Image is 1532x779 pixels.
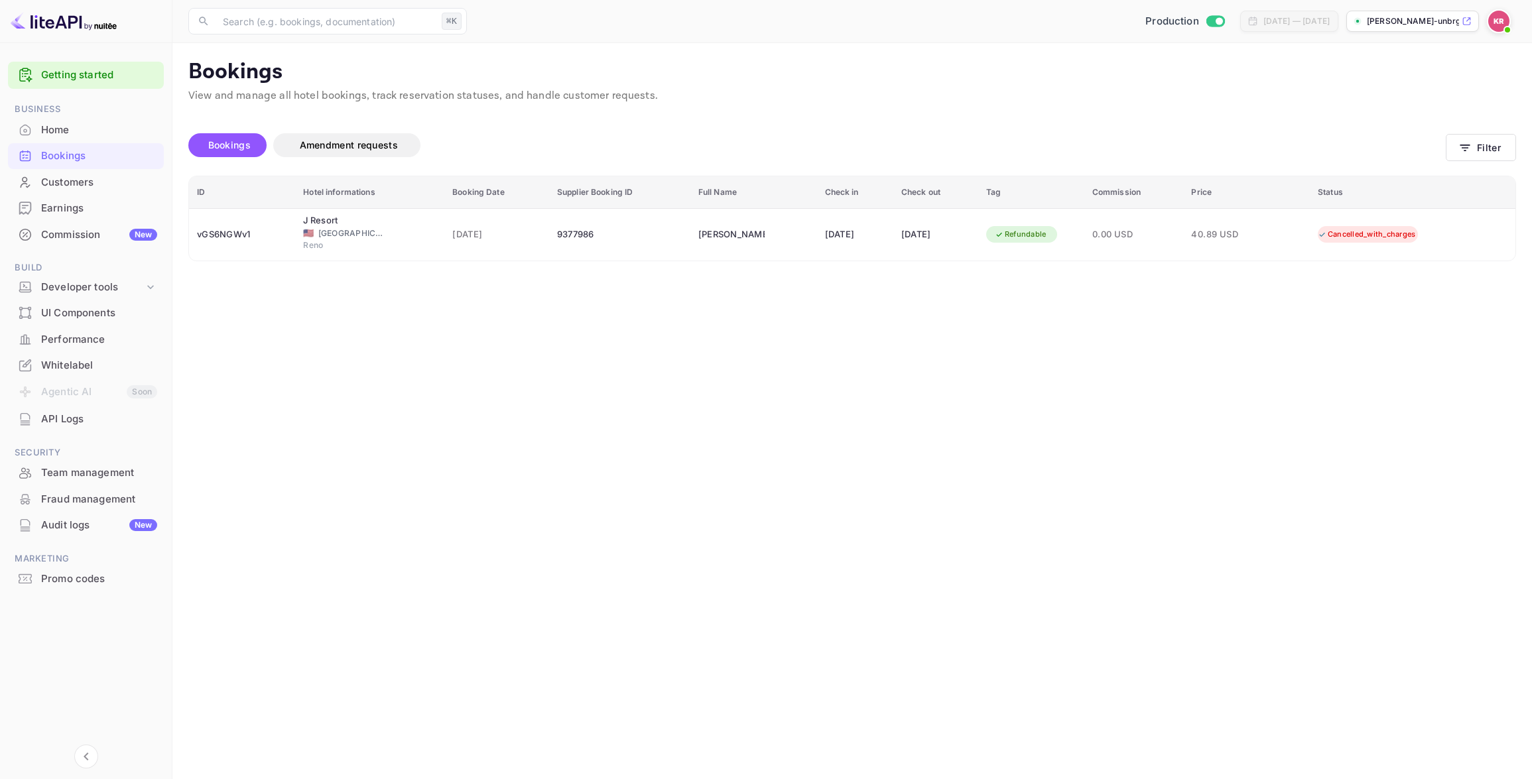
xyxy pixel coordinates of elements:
a: Bookings [8,143,164,168]
div: Audit logsNew [8,512,164,538]
a: Team management [8,460,164,485]
div: [DATE] [825,224,885,245]
th: Tag [978,176,1084,209]
a: Promo codes [8,566,164,591]
span: Build [8,261,164,275]
a: Whitelabel [8,353,164,377]
div: [DATE] — [DATE] [1263,15,1330,27]
div: [DATE] [901,224,970,245]
div: Cancelled_with_charges [1309,226,1425,243]
th: Check out [893,176,978,209]
div: Commission [41,227,157,243]
a: Audit logsNew [8,512,164,537]
div: Home [41,123,157,138]
a: API Logs [8,406,164,431]
div: Promo codes [8,566,164,592]
span: Bookings [208,139,251,150]
th: Commission [1084,176,1184,209]
div: New [129,519,157,531]
div: account-settings tabs [188,133,1446,157]
div: J Resort [303,214,369,227]
p: Bookings [188,59,1516,86]
div: Promo codes [41,571,157,587]
span: [GEOGRAPHIC_DATA] [318,227,385,239]
th: Supplier Booking ID [549,176,690,209]
div: Customers [41,175,157,190]
a: Earnings [8,196,164,220]
th: Hotel informations [295,176,444,209]
a: CommissionNew [8,222,164,247]
img: Kobus Roux [1488,11,1509,32]
div: Developer tools [8,276,164,299]
a: Performance [8,327,164,351]
span: Business [8,102,164,117]
div: ⌘K [442,13,462,30]
th: Price [1183,176,1310,209]
div: Team management [8,460,164,486]
span: 0.00 USD [1092,227,1176,242]
div: Bookings [8,143,164,169]
a: Home [8,117,164,142]
span: Marketing [8,552,164,566]
a: Fraud management [8,487,164,511]
div: Audit logs [41,518,157,533]
a: Customers [8,170,164,194]
div: Earnings [41,201,157,216]
a: UI Components [8,300,164,325]
div: Developer tools [41,280,144,295]
div: vGS6NGWv1 [197,224,287,245]
div: Fraud management [41,492,157,507]
div: Whitelabel [41,358,157,373]
span: United States of America [303,229,314,237]
div: UI Components [8,300,164,326]
div: Refundable [986,226,1055,243]
div: Switch to Sandbox mode [1140,14,1230,29]
div: Whitelabel [8,353,164,379]
div: API Logs [8,406,164,432]
p: [PERSON_NAME]-unbrg.[PERSON_NAME]... [1367,15,1459,27]
th: Booking Date [444,176,549,209]
div: Getting started [8,62,164,89]
span: 40.89 USD [1191,227,1257,242]
img: LiteAPI logo [11,11,117,32]
p: View and manage all hotel bookings, track reservation statuses, and handle customer requests. [188,88,1516,104]
div: Home [8,117,164,143]
div: CommissionNew [8,222,164,248]
div: Performance [41,332,157,347]
span: Reno [303,239,369,251]
th: Full Name [690,176,817,209]
th: Status [1310,176,1515,209]
div: Customers [8,170,164,196]
th: Check in [817,176,893,209]
div: Fraud management [8,487,164,512]
div: Bookings [41,149,157,164]
div: Anthony Herrera [698,224,765,245]
div: 9377986 [557,224,682,245]
input: Search (e.g. bookings, documentation) [215,8,436,34]
div: UI Components [41,306,157,321]
th: ID [189,176,295,209]
div: Earnings [8,196,164,221]
span: Amendment requests [300,139,398,150]
span: Security [8,446,164,460]
a: Getting started [41,68,157,83]
table: booking table [189,176,1515,261]
div: API Logs [41,412,157,427]
button: Filter [1446,134,1516,161]
div: Performance [8,327,164,353]
span: Production [1145,14,1199,29]
span: [DATE] [452,227,541,242]
button: Collapse navigation [74,745,98,768]
div: New [129,229,157,241]
div: Team management [41,465,157,481]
